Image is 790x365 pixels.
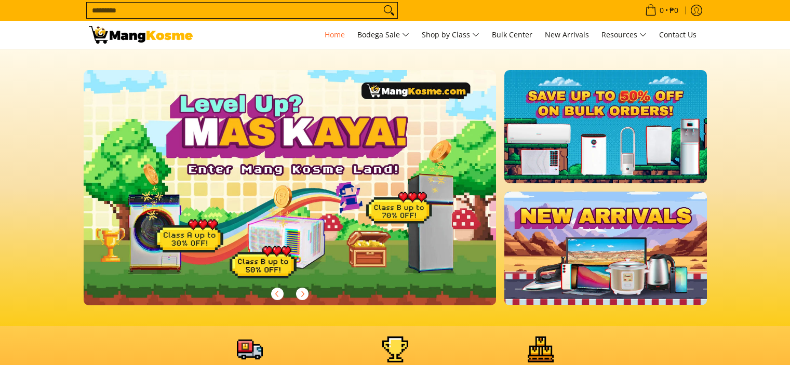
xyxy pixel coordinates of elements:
button: Search [381,3,397,18]
span: ₱0 [668,7,680,14]
span: • [642,5,681,16]
span: New Arrivals [545,30,589,39]
nav: Main Menu [203,21,702,49]
span: 0 [658,7,665,14]
img: Mang Kosme: Your Home Appliances Warehouse Sale Partner! [89,26,193,44]
a: Bulk Center [487,21,538,49]
span: Home [325,30,345,39]
a: New Arrivals [540,21,594,49]
span: Bodega Sale [357,29,409,42]
a: Bodega Sale [352,21,414,49]
span: Contact Us [659,30,697,39]
span: Shop by Class [422,29,479,42]
a: Home [319,21,350,49]
a: Shop by Class [417,21,485,49]
button: Next [291,282,314,305]
a: Resources [596,21,652,49]
img: Gaming desktop banner [84,70,497,305]
button: Previous [266,282,289,305]
a: Contact Us [654,21,702,49]
span: Resources [601,29,647,42]
span: Bulk Center [492,30,532,39]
